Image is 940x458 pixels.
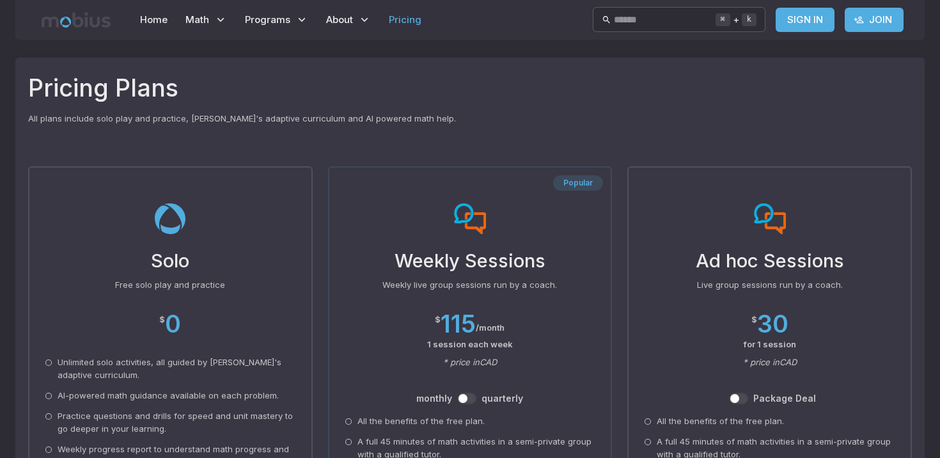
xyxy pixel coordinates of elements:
[716,12,756,28] div: +
[754,203,786,234] img: ad-hoc sessions-plan-img
[441,310,476,338] h2: 115
[345,247,596,275] h3: Weekly Sessions
[644,247,895,275] h3: Ad hoc Sessions
[753,392,816,405] label: Package Deal
[757,310,788,338] h2: 30
[435,313,441,326] p: $
[28,70,912,106] h2: Pricing Plans
[159,313,165,326] p: $
[345,338,596,351] p: 1 session each week
[416,392,452,405] label: month ly
[476,322,505,335] p: / month
[385,5,425,35] a: Pricing
[45,247,296,275] h3: Solo
[482,392,523,405] label: quarterly
[165,310,181,338] h2: 0
[245,13,290,27] span: Programs
[454,203,486,234] img: weekly-sessions-plan-img
[58,390,279,402] p: AI-powered math guidance available on each problem.
[644,279,895,292] p: Live group sessions run by a coach.
[845,8,904,32] a: Join
[657,415,784,428] p: All the benefits of the free plan.
[58,356,296,382] p: Unlimited solo activities, all guided by [PERSON_NAME]'s adaptive curriculum.
[357,415,485,428] p: All the benefits of the free plan.
[185,13,209,27] span: Math
[742,13,756,26] kbd: k
[154,203,186,234] img: solo-plan-img
[644,338,895,351] p: for 1 session
[345,279,596,292] p: Weekly live group sessions run by a coach.
[553,178,603,188] span: Popular
[58,410,296,436] p: Practice questions and drills for speed and unit mastery to go deeper in your learning.
[716,13,730,26] kbd: ⌘
[776,8,834,32] a: Sign In
[751,313,757,326] p: $
[326,13,353,27] span: About
[345,356,596,369] p: * price in CAD
[28,113,912,125] p: All plans include solo play and practice, [PERSON_NAME]'s adaptive curriculum and AI powered math...
[45,279,296,292] p: Free solo play and practice
[644,356,895,369] p: * price in CAD
[136,5,171,35] a: Home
